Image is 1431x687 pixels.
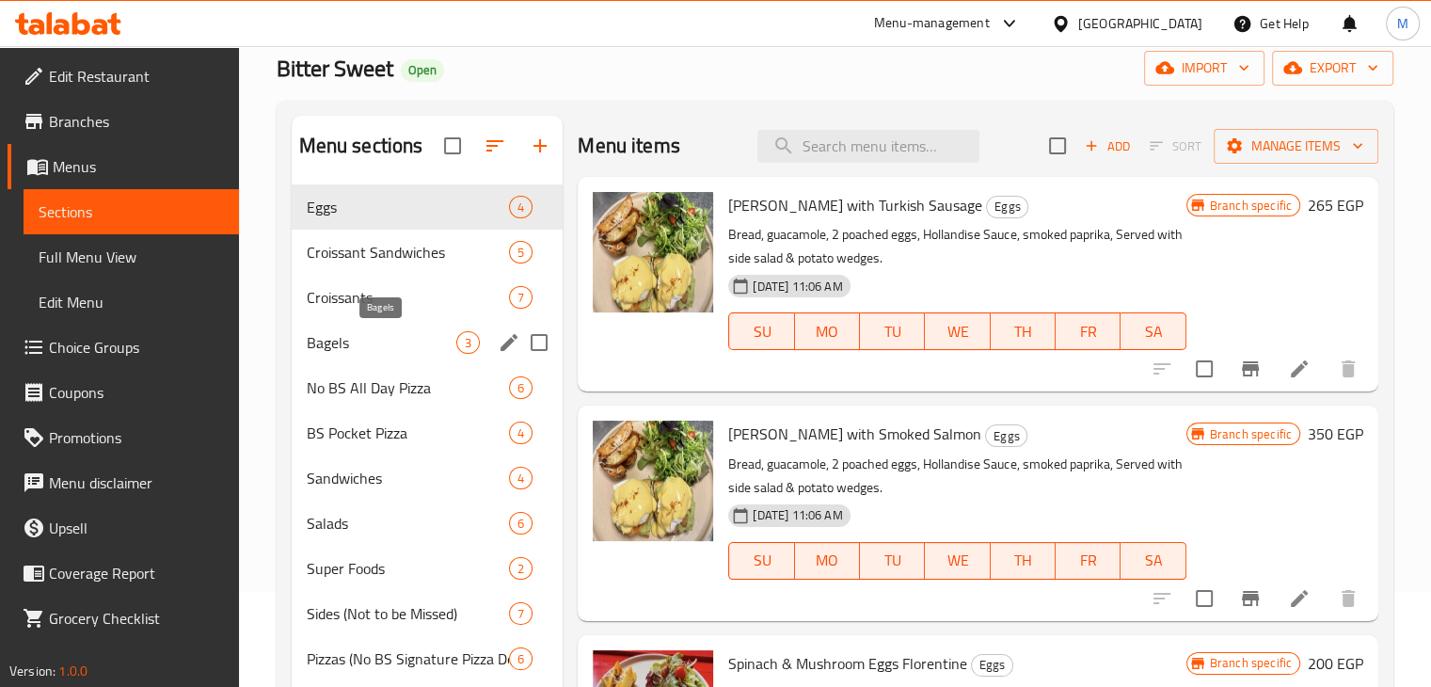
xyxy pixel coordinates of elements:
[1078,13,1202,34] div: [GEOGRAPHIC_DATA]
[1159,56,1249,80] span: import
[8,144,239,189] a: Menus
[1121,312,1185,350] button: SA
[728,542,794,580] button: SU
[728,649,967,678] span: Spinach & Mushroom Eggs Florentine
[292,184,564,230] div: Eggs4
[795,542,860,580] button: MO
[593,421,713,541] img: Benedict with Smoked Salmon
[8,99,239,144] a: Branches
[292,275,564,320] div: Croissants7
[49,471,224,494] span: Menu disclaimer
[1137,132,1214,161] span: Select section first
[307,196,510,218] span: Eggs
[728,223,1185,270] p: Bread, guacamole, 2 poached eggs, Hollandise Sauce, smoked paprika, Served with side salad & pota...
[1077,132,1137,161] button: Add
[307,422,510,444] span: BS Pocket Pizza
[457,334,479,352] span: 3
[925,542,990,580] button: WE
[456,331,480,354] div: items
[307,467,510,489] span: Sandwiches
[803,318,852,345] span: MO
[510,199,532,216] span: 4
[510,515,532,533] span: 6
[307,331,457,354] span: Bagels
[58,659,87,683] span: 1.0.0
[1077,132,1137,161] span: Add item
[299,132,423,160] h2: Menu sections
[1287,56,1378,80] span: export
[1202,654,1299,672] span: Branch specific
[1063,318,1113,345] span: FR
[510,605,532,623] span: 7
[1288,358,1311,380] a: Edit menu item
[728,420,981,448] span: [PERSON_NAME] with Smoked Salmon
[510,244,532,262] span: 5
[8,325,239,370] a: Choice Groups
[593,192,713,312] img: Benedict with Turkish Sausage
[8,370,239,415] a: Coupons
[925,312,990,350] button: WE
[39,291,224,313] span: Edit Menu
[39,246,224,268] span: Full Menu View
[49,110,224,133] span: Branches
[1082,136,1133,157] span: Add
[472,123,517,168] span: Sort sections
[307,647,510,670] span: Pizzas (No BS Signature Pizza Dough)
[510,470,532,487] span: 4
[867,318,917,345] span: TU
[49,426,224,449] span: Promotions
[1214,129,1378,164] button: Manage items
[998,318,1048,345] span: TH
[1056,312,1121,350] button: FR
[737,318,787,345] span: SU
[433,126,472,166] span: Select all sections
[509,512,533,535] div: items
[998,547,1048,574] span: TH
[1128,547,1178,574] span: SA
[860,542,925,580] button: TU
[49,336,224,359] span: Choice Groups
[292,636,564,681] div: Pizzas (No BS Signature Pizza Dough)6
[795,312,860,350] button: MO
[292,501,564,546] div: Salads6
[1272,51,1393,86] button: export
[517,123,563,168] button: Add section
[510,560,532,578] span: 2
[49,607,224,630] span: Grocery Checklist
[728,191,982,219] span: [PERSON_NAME] with Turkish Sausage
[971,654,1013,677] div: Eggs
[509,422,533,444] div: items
[49,65,224,88] span: Edit Restaurant
[292,410,564,455] div: BS Pocket Pizza4
[495,328,523,357] button: edit
[985,424,1027,447] div: Eggs
[860,312,925,350] button: TU
[728,453,1185,500] p: Bread, guacamole, 2 poached eggs, Hollandise Sauce, smoked paprika, Served with side salad & pota...
[1228,576,1273,621] button: Branch-specific-item
[292,591,564,636] div: Sides (Not to be Missed)7
[292,230,564,275] div: Croissant Sandwiches5
[1063,547,1113,574] span: FR
[932,547,982,574] span: WE
[509,376,533,399] div: items
[307,241,510,264] span: Croissant Sandwiches
[307,286,510,309] span: Croissants
[1185,349,1224,389] span: Select to update
[307,602,510,625] span: Sides (Not to be Missed)
[292,546,564,591] div: Super Foods2
[509,602,533,625] div: items
[1121,542,1185,580] button: SA
[728,312,794,350] button: SU
[509,647,533,670] div: items
[1038,126,1077,166] span: Select section
[991,542,1056,580] button: TH
[745,506,850,524] span: [DATE] 11:06 AM
[1228,346,1273,391] button: Branch-specific-item
[53,155,224,178] span: Menus
[757,130,979,163] input: search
